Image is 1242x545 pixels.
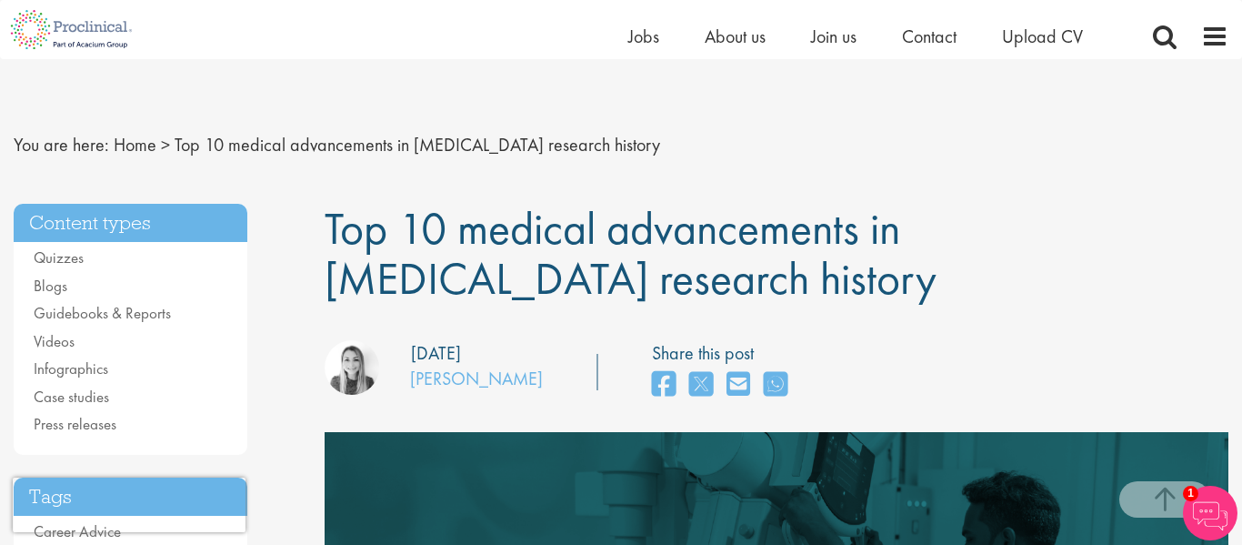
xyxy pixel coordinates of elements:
a: share on facebook [652,366,676,405]
a: Press releases [34,414,116,434]
span: 1 [1183,486,1198,501]
h3: Content types [14,204,247,243]
label: Share this post [652,340,796,367]
a: share on email [726,366,750,405]
a: Infographics [34,358,108,378]
a: Jobs [628,25,659,48]
a: Upload CV [1002,25,1083,48]
a: share on twitter [689,366,713,405]
a: share on whats app [764,366,787,405]
img: Chatbot [1183,486,1237,540]
a: Contact [902,25,957,48]
a: Case studies [34,387,109,407]
span: > [161,133,170,156]
a: breadcrumb link [114,133,156,156]
a: [PERSON_NAME] [410,367,543,390]
iframe: reCAPTCHA [13,478,245,532]
a: Guidebooks & Reports [34,303,171,323]
a: Blogs [34,276,67,296]
a: Join us [811,25,856,48]
img: Hannah Burke [325,340,379,395]
a: Quizzes [34,247,84,267]
a: Videos [34,331,75,351]
span: Top 10 medical advancements in [MEDICAL_DATA] research history [175,133,660,156]
span: You are here: [14,133,109,156]
a: About us [705,25,766,48]
span: Top 10 medical advancements in [MEDICAL_DATA] research history [325,199,937,308]
div: [DATE] [411,340,461,367]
